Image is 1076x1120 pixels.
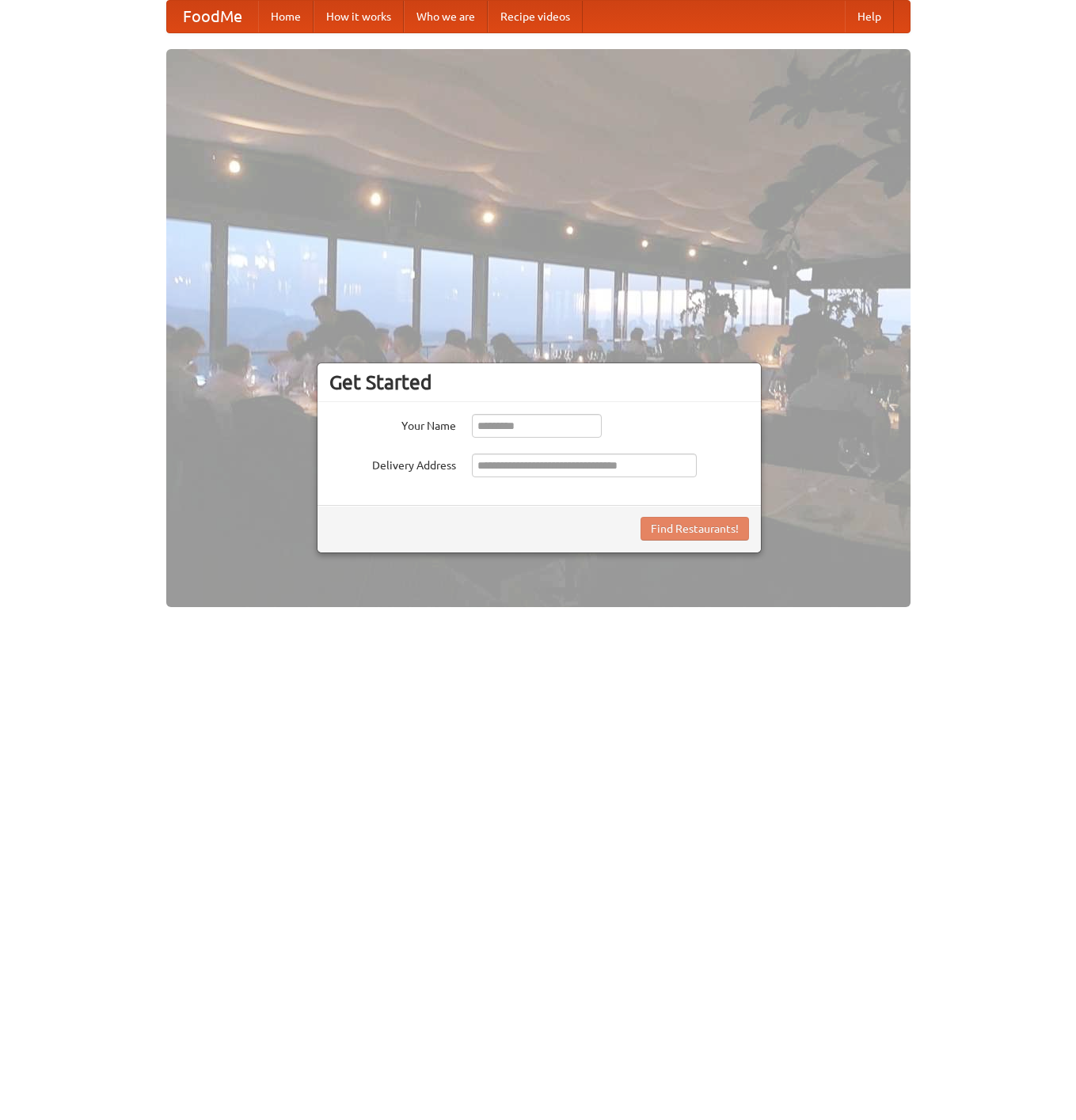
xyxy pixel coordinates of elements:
[641,517,749,541] button: Find Restaurants!
[329,414,456,434] label: Your Name
[258,1,314,32] a: Home
[314,1,404,32] a: How it works
[329,454,456,473] label: Delivery Address
[404,1,488,32] a: Who we are
[329,370,749,394] h3: Get Started
[488,1,583,32] a: Recipe videos
[167,1,258,32] a: FoodMe
[845,1,894,32] a: Help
